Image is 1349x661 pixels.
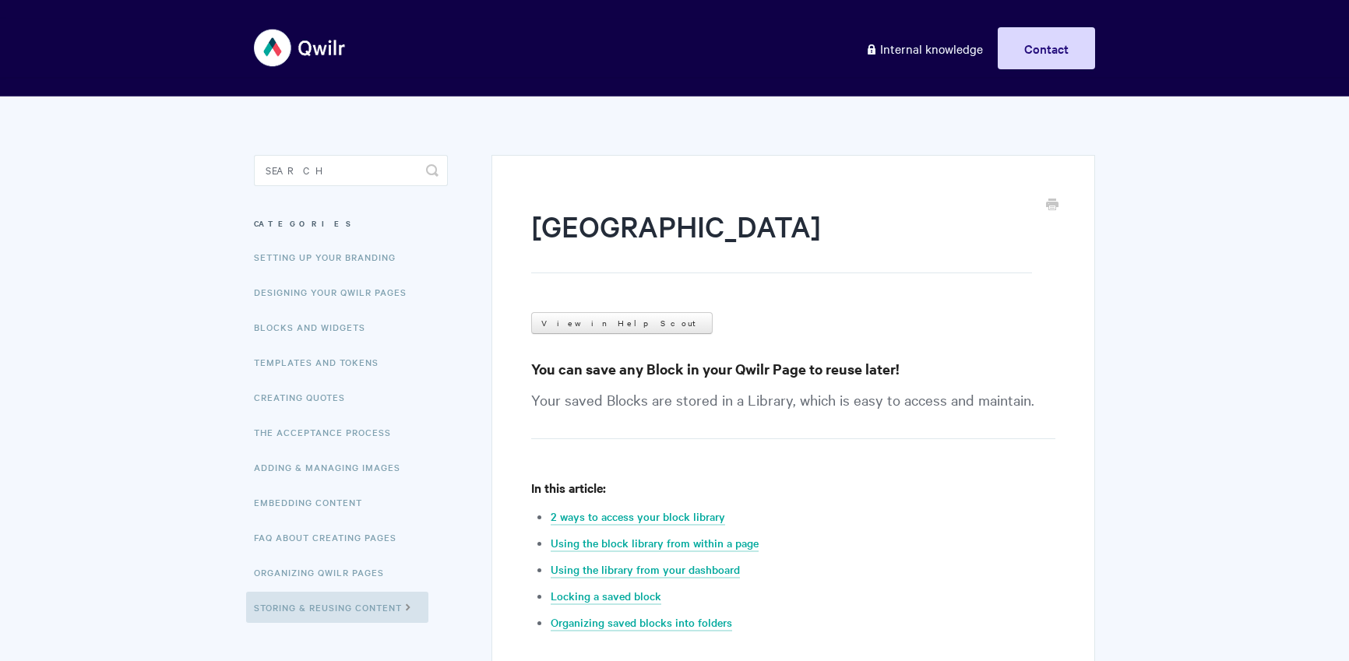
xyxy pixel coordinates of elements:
a: Using the library from your dashboard [551,561,740,578]
a: 2 ways to access your block library [551,508,725,526]
a: Organizing saved blocks into folders [551,614,732,631]
p: Your saved Blocks are stored in a Library, which is easy to access and maintain. [531,388,1055,439]
a: Setting up your Branding [254,241,407,272]
img: Qwilr Help Center [254,19,347,77]
a: Creating Quotes [254,381,357,413]
a: Blocks and Widgets [254,311,377,343]
input: Search [254,155,448,186]
a: View in Help Scout [531,312,713,334]
a: Designing Your Qwilr Pages [254,276,418,308]
h3: Categories [254,209,448,237]
a: Print this Article [1046,197,1058,214]
a: Storing & Reusing Content [246,592,428,623]
a: Adding & Managing Images [254,452,412,483]
h3: You can save any Block in your Qwilr Page to reuse later! [531,358,1055,380]
a: The Acceptance Process [254,417,403,448]
a: Contact [998,27,1095,69]
a: Internal knowledge [854,27,995,69]
a: FAQ About Creating Pages [254,522,408,553]
strong: In this article: [531,479,606,496]
a: Locking a saved block [551,588,661,605]
a: Using the block library from within a page [551,535,759,552]
a: Templates and Tokens [254,346,390,378]
a: Organizing Qwilr Pages [254,557,396,588]
h1: [GEOGRAPHIC_DATA] [531,206,1032,273]
a: Embedding Content [254,487,374,518]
